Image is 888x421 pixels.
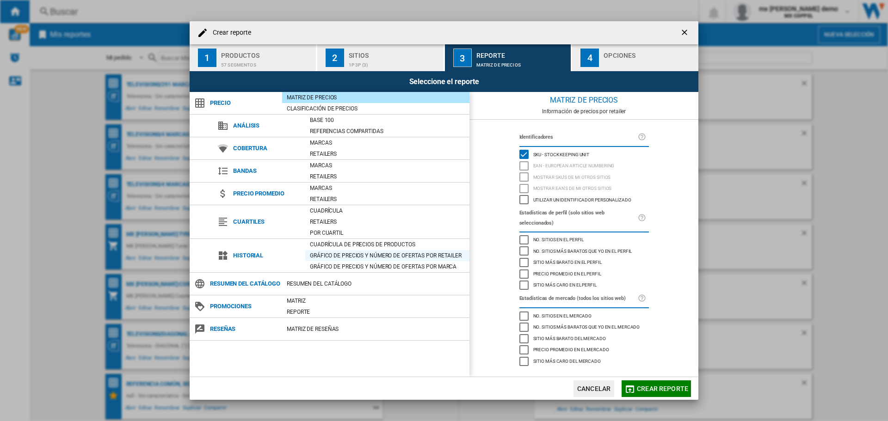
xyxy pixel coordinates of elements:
label: Estadísticas de mercado (todos los sitios web) [519,293,638,304]
span: Bandas [228,165,305,177]
md-checkbox: Utilizar un identificador personalizado [519,194,649,206]
span: EAN - European Article Numbering [533,162,615,168]
div: Cuadrícula de precios de productos [305,240,469,249]
md-checkbox: No. sitios más baratos que yo en el mercado [519,322,649,333]
div: 1 [198,49,216,67]
span: Historial [228,249,305,262]
md-checkbox: Mostrar EAN's de mi otros sitios [519,183,649,195]
button: Crear reporte [622,380,691,397]
span: No. sitios más baratos que yo en el mercado [533,323,640,329]
div: Matriz de precios [282,93,469,102]
label: Estadísticas de perfil (solo sitios web seleccionados) [519,208,638,228]
md-checkbox: EAN - European Article Numbering [519,160,649,172]
div: Opciones [604,48,695,58]
span: Resumen del catálogo [205,277,282,290]
span: Reseñas [205,323,282,336]
div: Referencias compartidas [305,127,469,136]
md-checkbox: No. sitios en el perfil [519,234,649,246]
button: 1 Productos 57 segmentos [190,44,317,71]
button: 4 Opciones [572,44,698,71]
span: SKU - Stock Keeping Unit [533,151,590,157]
span: Cuartiles [228,215,305,228]
label: Identificadores [519,132,638,142]
span: Sitio más caro del mercado [533,357,601,364]
span: Precio promedio en el perfil [533,270,601,276]
div: Retailers [305,217,469,226]
div: Sitios [349,48,440,58]
div: 3 [453,49,472,67]
div: Seleccione el reporte [190,71,698,92]
div: Marcas [305,183,469,193]
span: Análisis [228,119,305,132]
span: Sitio más barato del mercado [533,335,606,341]
div: Productos [221,48,312,58]
div: Por cuartil [305,228,469,238]
span: No. sitios en el mercado [533,312,592,318]
div: 2 [326,49,344,67]
h4: Crear reporte [208,28,251,37]
md-checkbox: Mostrar SKU'S de mi otros sitios [519,171,649,183]
span: Precio promedio en el mercado [533,346,609,352]
div: Matriz de precios [476,58,567,67]
span: Cobertura [228,142,305,155]
div: Base 100 [305,116,469,125]
div: Gráfico de precios y número de ofertas por retailer [305,251,469,260]
div: Retailers [305,195,469,204]
span: Precio [205,97,282,110]
span: Precio promedio [228,187,305,200]
div: 1P 3P (3) [349,58,440,67]
md-checkbox: Sitio más barato en el perfil [519,257,649,268]
div: Cuadrícula [305,206,469,215]
div: Información de precios por retailer [469,108,698,115]
div: Matriz de RESEÑAS [282,324,469,334]
div: Gráfico de precios y número de ofertas por marca [305,262,469,271]
span: Promociones [205,300,282,313]
button: getI18NText('BUTTONS.CLOSE_DIALOG') [676,24,695,42]
div: Matriz de precios [469,92,698,108]
md-checkbox: Sitio más caro en el perfil [519,280,649,291]
md-checkbox: Precio promedio en el perfil [519,268,649,280]
md-checkbox: Sitio más barato del mercado [519,333,649,344]
md-checkbox: Sitio más caro del mercado [519,355,649,367]
div: Reporte [476,48,567,58]
div: 4 [580,49,599,67]
div: Clasificación de precios [282,104,469,113]
div: Matriz [282,296,469,305]
md-checkbox: Precio promedio en el mercado [519,344,649,356]
md-checkbox: SKU - Stock Keeping Unit [519,149,649,160]
div: Retailers [305,172,469,181]
div: Retailers [305,149,469,159]
div: Marcas [305,138,469,147]
button: 3 Reporte Matriz de precios [445,44,572,71]
span: Sitio más caro en el perfil [533,281,597,287]
span: Crear reporte [637,385,688,392]
span: No. sitios en el perfil [533,236,584,242]
md-checkbox: No. sitios en el mercado [519,310,649,322]
span: Mostrar SKU'S de mi otros sitios [533,173,611,180]
div: Reporte [282,307,469,317]
div: Marcas [305,161,469,170]
span: No. sitios más baratos que yo en el perfil [533,247,632,254]
span: Sitio más barato en el perfil [533,258,602,265]
md-checkbox: No. sitios más baratos que yo en el perfil [519,245,649,257]
div: 57 segmentos [221,58,312,67]
span: Utilizar un identificador personalizado [533,196,631,202]
ng-md-icon: getI18NText('BUTTONS.CLOSE_DIALOG') [680,28,691,39]
span: Mostrar EAN's de mi otros sitios [533,184,612,191]
button: Cancelar [573,380,614,397]
div: Resumen del catálogo [282,279,469,288]
button: 2 Sitios 1P 3P (3) [317,44,444,71]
